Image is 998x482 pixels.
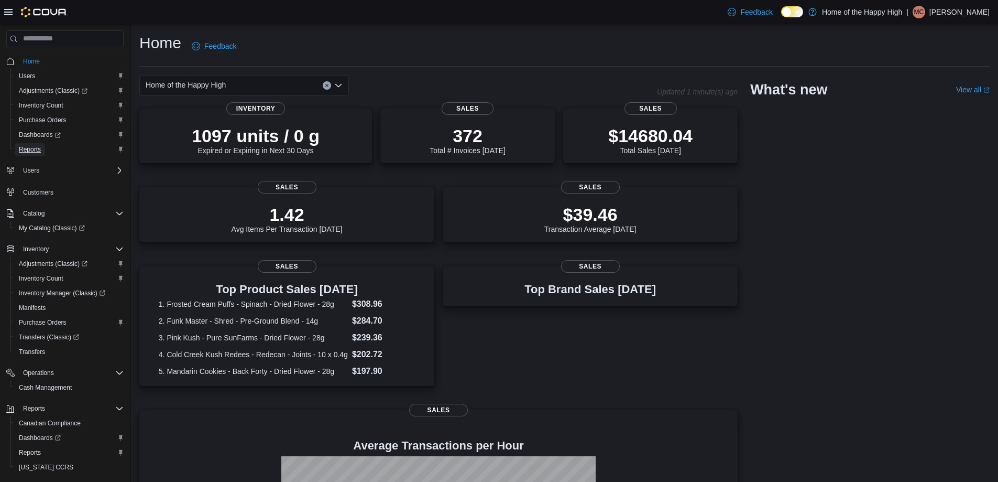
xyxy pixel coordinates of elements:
[19,304,46,312] span: Manifests
[15,331,124,344] span: Transfers (Classic)
[19,87,87,95] span: Adjustments (Classic)
[23,166,39,175] span: Users
[23,57,40,66] span: Home
[139,33,181,53] h1: Home
[781,6,803,17] input: Dark Mode
[6,49,124,478] nav: Complex example
[352,348,415,361] dd: $202.72
[15,143,124,156] span: Reports
[2,53,128,69] button: Home
[19,289,105,297] span: Inventory Manager (Classic)
[19,116,67,124] span: Purchase Orders
[334,81,343,90] button: Open list of options
[10,460,128,475] button: [US_STATE] CCRS
[19,260,87,268] span: Adjustments (Classic)
[159,283,415,296] h3: Top Product Sales [DATE]
[983,87,990,93] svg: External link
[15,331,83,344] a: Transfers (Classic)
[19,164,43,177] button: Users
[192,125,320,155] div: Expired or Expiring in Next 30 Days
[15,143,45,156] a: Reports
[2,163,128,178] button: Users
[740,7,772,17] span: Feedback
[524,283,656,296] h3: Top Brand Sales [DATE]
[608,125,693,146] p: $14680.04
[15,258,124,270] span: Adjustments (Classic)
[15,99,68,112] a: Inventory Count
[15,70,39,82] a: Users
[258,181,316,194] span: Sales
[21,7,68,17] img: Cova
[19,463,73,472] span: [US_STATE] CCRS
[15,258,92,270] a: Adjustments (Classic)
[10,69,128,83] button: Users
[544,204,637,225] p: $39.46
[19,207,124,220] span: Catalog
[906,6,908,18] p: |
[2,401,128,416] button: Reports
[15,381,124,394] span: Cash Management
[19,243,53,255] button: Inventory
[10,83,128,98] a: Adjustments (Classic)
[10,315,128,330] button: Purchase Orders
[19,55,124,68] span: Home
[544,204,637,233] div: Transaction Average [DATE]
[15,302,50,314] a: Manifests
[19,402,124,415] span: Reports
[204,41,236,51] span: Feedback
[15,272,124,285] span: Inventory Count
[781,17,782,18] span: Dark Mode
[19,224,85,232] span: My Catalog (Classic)
[19,145,41,154] span: Reports
[159,333,348,343] dt: 3. Pink Kush - Pure SunFarms - Dried Flower - 28g
[624,102,677,115] span: Sales
[19,131,61,139] span: Dashboards
[442,102,494,115] span: Sales
[258,260,316,273] span: Sales
[159,316,348,326] dt: 2. Funk Master - Shred - Pre-Ground Blend - 14g
[409,404,468,416] span: Sales
[232,204,343,233] div: Avg Items Per Transaction [DATE]
[19,318,67,327] span: Purchase Orders
[23,209,45,218] span: Catalog
[15,446,45,459] a: Reports
[19,274,63,283] span: Inventory Count
[10,416,128,431] button: Canadian Compliance
[10,221,128,235] a: My Catalog (Classic)
[232,204,343,225] p: 1.42
[657,88,738,96] p: Updated 1 minute(s) ago
[929,6,990,18] p: [PERSON_NAME]
[15,316,71,329] a: Purchase Orders
[19,333,79,341] span: Transfers (Classic)
[19,186,58,199] a: Customers
[148,440,729,452] h4: Average Transactions per Hour
[352,331,415,344] dd: $239.36
[15,287,109,299] a: Inventory Manager (Classic)
[15,461,124,474] span: Washington CCRS
[430,125,505,155] div: Total # Invoices [DATE]
[723,2,776,23] a: Feedback
[19,243,124,255] span: Inventory
[23,404,45,413] span: Reports
[19,402,49,415] button: Reports
[15,114,71,126] a: Purchase Orders
[956,85,990,94] a: View allExternal link
[15,84,92,97] a: Adjustments (Classic)
[15,70,124,82] span: Users
[23,245,49,253] span: Inventory
[2,206,128,221] button: Catalog
[15,346,49,358] a: Transfers
[10,98,128,113] button: Inventory Count
[192,125,320,146] p: 1097 units / 0 g
[19,367,58,379] button: Operations
[15,114,124,126] span: Purchase Orders
[15,128,124,141] span: Dashboards
[15,446,124,459] span: Reports
[822,6,902,18] p: Home of the Happy High
[561,260,620,273] span: Sales
[914,6,924,18] span: MC
[10,345,128,359] button: Transfers
[19,434,61,442] span: Dashboards
[10,330,128,345] a: Transfers (Classic)
[10,380,128,395] button: Cash Management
